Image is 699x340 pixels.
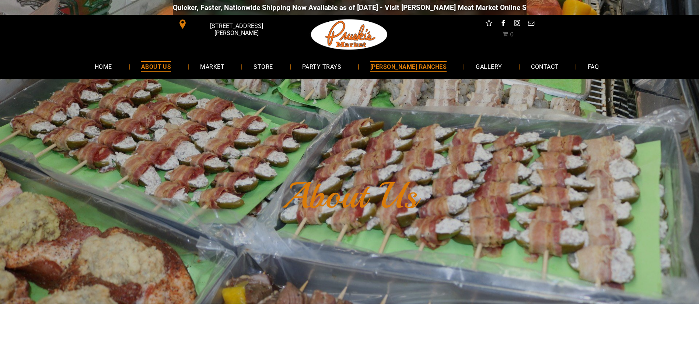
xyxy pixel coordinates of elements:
a: PARTY TRAYS [291,57,352,76]
span: 0 [510,31,514,38]
a: [PERSON_NAME] RANCHES [359,57,458,76]
a: Social network [484,18,494,30]
a: ABOUT US [130,57,182,76]
a: CONTACT [520,57,569,76]
a: instagram [512,18,522,30]
a: FAQ [577,57,610,76]
a: STORE [242,57,284,76]
a: [STREET_ADDRESS][PERSON_NAME] [173,18,286,30]
span: [PERSON_NAME] RANCHES [370,61,447,72]
font: About Us [282,173,417,219]
a: email [526,18,536,30]
a: GALLERY [465,57,513,76]
a: facebook [498,18,508,30]
a: HOME [84,57,123,76]
span: [STREET_ADDRESS][PERSON_NAME] [189,19,284,40]
img: Pruski-s+Market+HQ+Logo2-1920w.png [310,15,389,54]
a: MARKET [189,57,235,76]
